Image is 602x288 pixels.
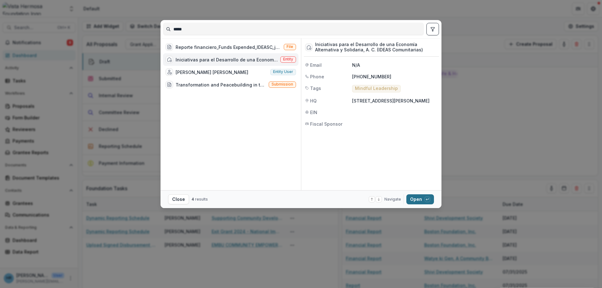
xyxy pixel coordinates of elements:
p: [PHONE_NUMBER] [352,73,438,80]
span: Tags [310,85,321,92]
span: Email [310,62,322,68]
span: Entity user [273,70,293,74]
span: HQ [310,97,317,104]
span: Fiscal Sponsor [310,121,342,127]
span: Phone [310,73,324,80]
p: N/A [352,62,438,68]
span: Mindful Leadership [355,86,398,91]
span: Entity [283,57,293,61]
div: [PERSON_NAME] [PERSON_NAME] [176,69,248,76]
div: Iniciativas para el Desarrollo de una Economía Alternativa y Solidaria, A. C. (IDEAS Comunitarias) [315,42,438,53]
span: results [195,197,208,202]
span: EIN [310,109,317,116]
p: [STREET_ADDRESS][PERSON_NAME] [352,97,438,104]
span: File [287,45,293,49]
span: Navigate [384,196,401,202]
button: toggle filters [426,23,439,35]
span: 4 [192,197,194,202]
div: Reporte financiero_Funds Expended_IDEASC_jun2025.xlsx [176,44,281,50]
div: Transformation and Peacebuilding in the [GEOGRAPHIC_DATA] Border Region - Plant With Purpose (In ... [176,81,266,88]
div: Iniciativas para el Desarrollo de una Economía Alternativa y Solidaria, A. C. (IDEAS Comunitarias) [176,56,278,63]
button: Close [168,194,189,204]
span: Submission [272,82,293,86]
button: Open [406,194,434,204]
